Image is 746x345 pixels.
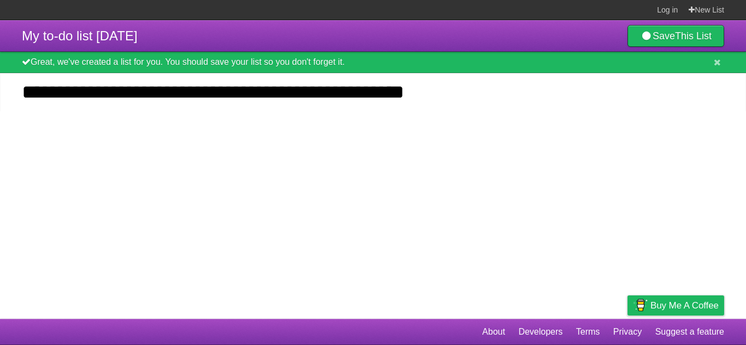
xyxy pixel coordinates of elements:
[655,322,724,342] a: Suggest a feature
[627,295,724,316] a: Buy me a coffee
[675,31,712,41] b: This List
[482,322,505,342] a: About
[633,296,648,314] img: Buy me a coffee
[613,322,642,342] a: Privacy
[518,322,563,342] a: Developers
[576,322,600,342] a: Terms
[627,25,724,47] a: SaveThis List
[22,28,138,43] span: My to-do list [DATE]
[650,296,719,315] span: Buy me a coffee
